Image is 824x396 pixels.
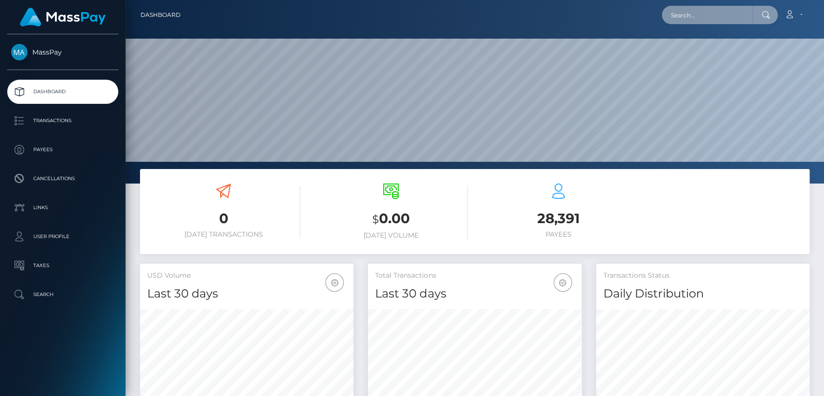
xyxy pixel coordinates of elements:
a: Cancellations [7,167,118,191]
h3: 28,391 [482,209,635,228]
h3: 0 [147,209,300,228]
h4: Daily Distribution [603,285,802,302]
h5: Transactions Status [603,271,802,281]
p: Links [11,200,114,215]
h4: Last 30 days [147,285,346,302]
span: MassPay [7,48,118,57]
a: Transactions [7,109,118,133]
p: Cancellations [11,171,114,186]
a: Links [7,196,118,220]
h6: [DATE] Volume [315,231,468,240]
h5: USD Volume [147,271,346,281]
a: Payees [7,138,118,162]
a: User Profile [7,225,118,249]
p: Dashboard [11,85,114,99]
h3: 0.00 [315,209,468,229]
a: Dashboard [7,80,118,104]
h6: Payees [482,230,635,239]
img: MassPay [11,44,28,60]
img: MassPay Logo [20,8,106,27]
p: Transactions [11,113,114,128]
p: Search [11,287,114,302]
a: Taxes [7,254,118,278]
p: Taxes [11,258,114,273]
a: Dashboard [140,5,181,25]
p: Payees [11,142,114,157]
h5: Total Transactions [375,271,574,281]
h6: [DATE] Transactions [147,230,300,239]
input: Search... [662,6,753,24]
h4: Last 30 days [375,285,574,302]
small: $ [372,212,379,226]
a: Search [7,283,118,307]
p: User Profile [11,229,114,244]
